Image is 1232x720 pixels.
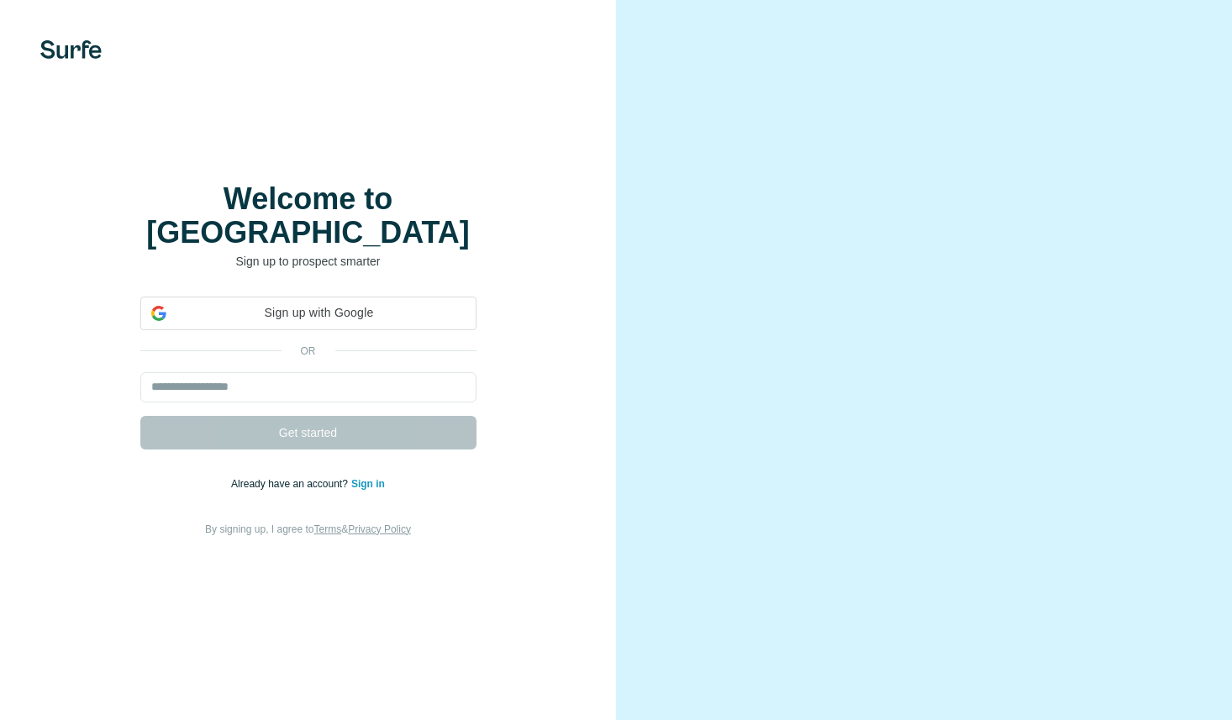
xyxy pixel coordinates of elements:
[351,478,385,490] a: Sign in
[205,523,411,535] span: By signing up, I agree to &
[140,253,476,270] p: Sign up to prospect smarter
[282,344,335,359] p: or
[140,297,476,330] div: Sign up with Google
[348,523,411,535] a: Privacy Policy
[40,40,102,59] img: Surfe's logo
[140,182,476,250] h1: Welcome to [GEOGRAPHIC_DATA]
[173,304,466,322] span: Sign up with Google
[231,478,351,490] span: Already have an account?
[314,523,342,535] a: Terms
